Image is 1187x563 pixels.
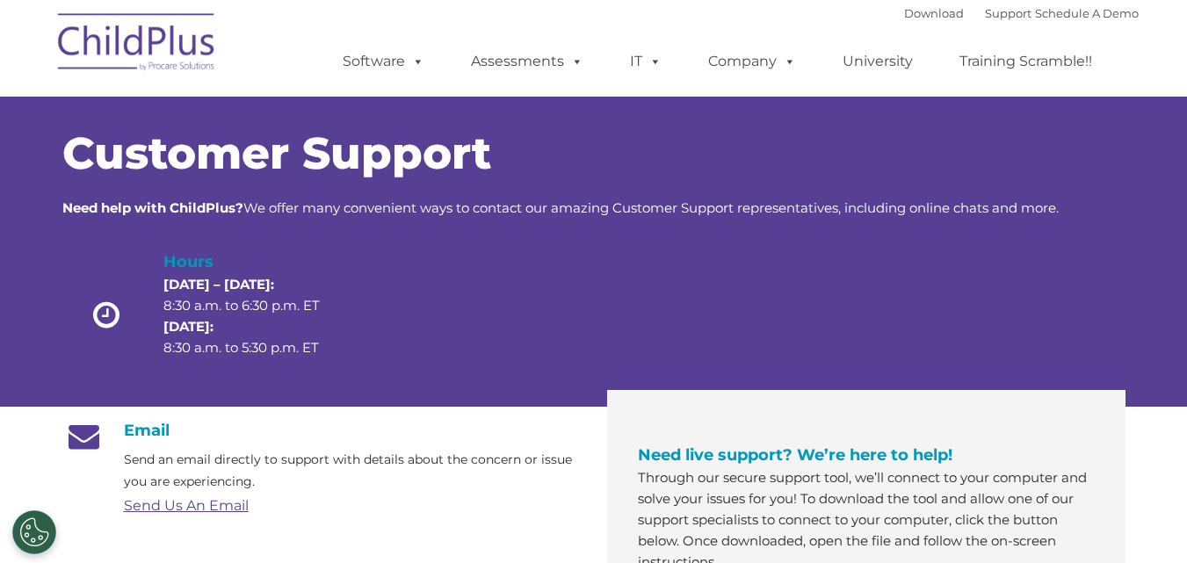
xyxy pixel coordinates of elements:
h4: Hours [163,249,350,274]
span: Customer Support [62,126,491,180]
a: Send Us An Email [124,497,249,514]
a: Software [325,44,442,79]
a: Download [904,6,964,20]
img: ChildPlus by Procare Solutions [49,1,225,89]
p: Send an email directly to support with details about the concern or issue you are experiencing. [124,449,581,493]
iframe: Chat Widget [1099,479,1187,563]
a: Assessments [453,44,601,79]
a: IT [612,44,679,79]
a: Schedule A Demo [1035,6,1139,20]
span: Need live support? We’re here to help! [638,445,952,465]
p: 8:30 a.m. to 6:30 p.m. ET 8:30 a.m. to 5:30 p.m. ET [163,274,350,358]
strong: [DATE] – [DATE]: [163,276,274,292]
a: Support [985,6,1031,20]
strong: [DATE]: [163,318,214,335]
a: Company [691,44,814,79]
span: We offer many convenient ways to contact our amazing Customer Support representatives, including ... [62,199,1059,216]
font: | [904,6,1139,20]
button: Cookies Settings [12,510,56,554]
a: Training Scramble!! [942,44,1110,79]
strong: Need help with ChildPlus? [62,199,243,216]
a: University [825,44,930,79]
h4: Email [62,421,581,440]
